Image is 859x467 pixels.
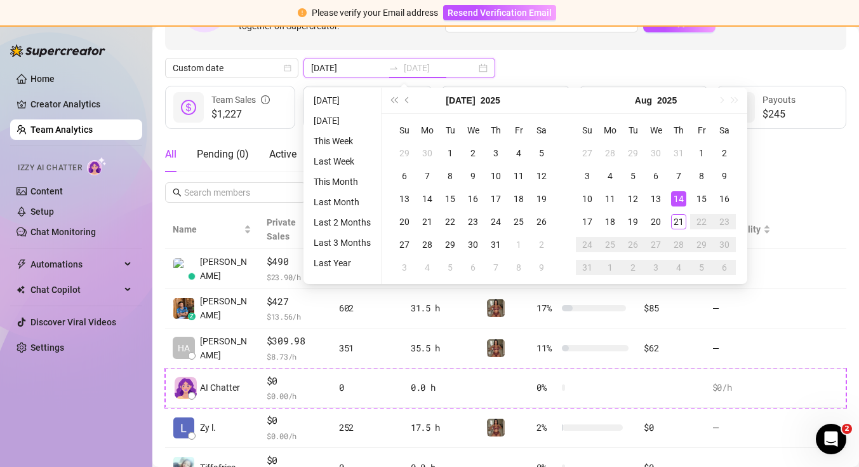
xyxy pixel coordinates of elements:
[420,237,435,252] div: 28
[173,298,194,319] img: Chester Tagayun…
[599,233,622,256] td: 2025-08-25
[488,191,503,206] div: 17
[507,187,530,210] td: 2025-07-18
[511,260,526,275] div: 8
[397,214,412,229] div: 20
[530,142,553,165] td: 2025-07-05
[690,233,713,256] td: 2025-08-29
[420,260,435,275] div: 4
[484,256,507,279] td: 2025-08-07
[393,165,416,187] td: 2025-07-06
[713,210,736,233] td: 2025-08-23
[387,88,401,113] button: Last year (Control + left)
[694,168,709,184] div: 8
[599,256,622,279] td: 2025-09-01
[530,119,553,142] th: Sa
[667,187,690,210] td: 2025-08-14
[648,214,663,229] div: 20
[603,260,618,275] div: 1
[30,342,64,353] a: Settings
[487,339,505,357] img: Greek
[511,168,526,184] div: 11
[173,188,182,197] span: search
[211,93,270,107] div: Team Sales
[488,168,503,184] div: 10
[312,6,438,20] div: Please verify your Email address
[576,187,599,210] td: 2025-08-10
[713,233,736,256] td: 2025-08-30
[443,214,458,229] div: 22
[393,187,416,210] td: 2025-07-13
[603,237,618,252] div: 25
[200,381,240,395] span: AI Chatter
[603,214,618,229] div: 18
[648,168,663,184] div: 6
[309,194,376,210] li: Last Month
[603,168,618,184] div: 4
[576,142,599,165] td: 2025-07-27
[267,430,324,442] span: $ 0.00 /h
[87,157,107,175] img: AI Chatter
[30,74,55,84] a: Home
[717,214,732,229] div: 23
[507,233,530,256] td: 2025-08-01
[173,58,291,78] span: Custom date
[420,168,435,184] div: 7
[762,107,796,122] span: $245
[30,317,116,327] a: Discover Viral Videos
[576,119,599,142] th: Su
[671,237,686,252] div: 28
[507,210,530,233] td: 2025-07-25
[717,237,732,252] div: 30
[18,162,82,174] span: Izzy AI Chatter
[694,191,709,206] div: 15
[690,210,713,233] td: 2025-08-22
[690,119,713,142] th: Fr
[484,210,507,233] td: 2025-07-24
[309,93,376,108] li: [DATE]
[339,301,396,315] div: 602
[625,237,641,252] div: 26
[397,146,412,161] div: 29
[599,187,622,210] td: 2025-08-11
[536,381,557,395] span: 0 %
[644,421,696,435] div: $0
[484,142,507,165] td: 2025-07-03
[411,341,472,355] div: 35.5 h
[465,214,481,229] div: 23
[269,148,296,160] span: Active
[599,119,622,142] th: Mo
[267,310,324,323] span: $ 13.56 /h
[648,237,663,252] div: 27
[644,341,696,355] div: $62
[625,168,641,184] div: 5
[443,237,458,252] div: 29
[439,210,462,233] td: 2025-07-22
[488,260,503,275] div: 7
[644,187,667,210] td: 2025-08-13
[762,95,796,105] span: Payouts
[420,214,435,229] div: 21
[465,146,481,161] div: 2
[667,165,690,187] td: 2025-08-07
[439,119,462,142] th: Tu
[576,165,599,187] td: 2025-08-03
[30,125,93,135] a: Team Analytics
[420,146,435,161] div: 30
[309,133,376,149] li: This Week
[576,210,599,233] td: 2025-08-17
[534,260,549,275] div: 9
[530,187,553,210] td: 2025-07-19
[30,94,132,114] a: Creator Analytics
[580,146,595,161] div: 27
[465,260,481,275] div: 6
[507,165,530,187] td: 2025-07-11
[389,63,399,73] span: swap-right
[534,237,549,252] div: 2
[657,88,677,113] button: Choose a year
[694,214,709,229] div: 22
[339,381,396,395] div: 0
[705,289,778,329] td: —
[671,168,686,184] div: 7
[298,8,307,17] span: exclamation-circle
